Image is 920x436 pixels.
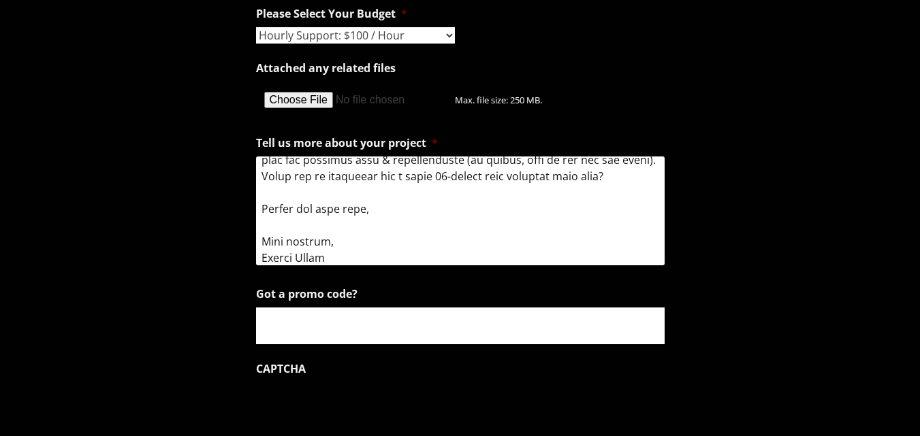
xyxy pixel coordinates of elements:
[256,287,358,301] label: Got a promo code?
[256,362,306,376] label: CAPTCHA
[256,382,463,435] iframe: reCAPTCHA
[256,61,396,76] label: Attached any related files
[256,136,438,150] label: Tell us more about your project
[455,83,553,106] span: Max. file size: 250 MB.
[852,371,920,436] iframe: Chat Widget
[256,7,407,21] label: Please Select Your Budget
